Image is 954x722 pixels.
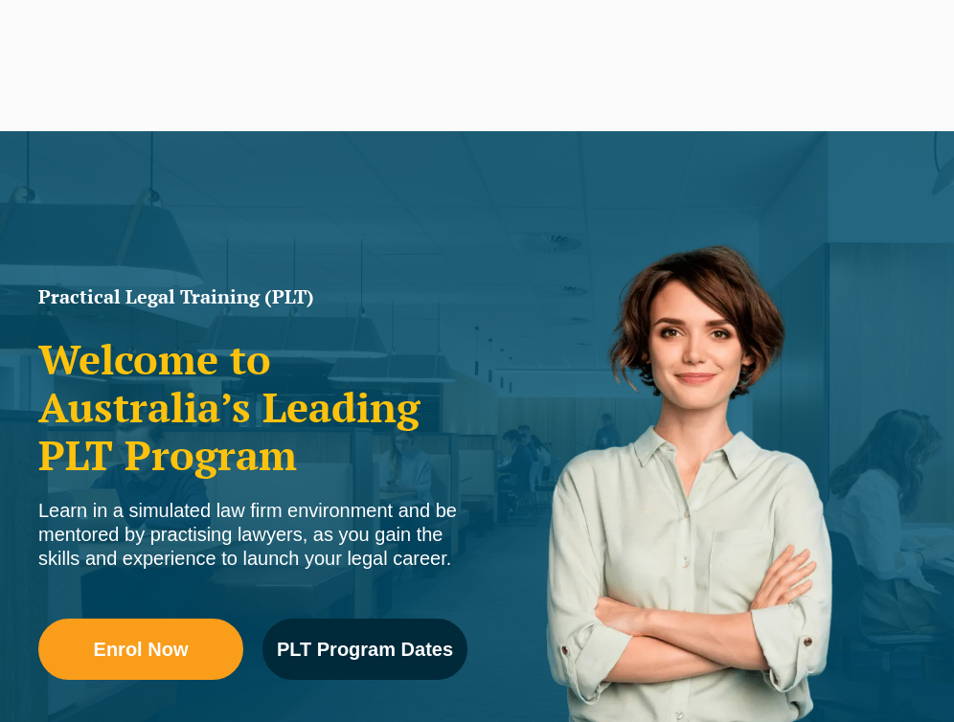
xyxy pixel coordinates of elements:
span: PLT Program Dates [277,640,453,659]
a: PLT Program Dates [262,619,467,680]
h1: Practical Legal Training (PLT) [38,287,467,306]
span: Enrol Now [94,640,189,659]
h2: Welcome to Australia’s Leading PLT Program [38,335,467,480]
div: Learn in a simulated law firm environment and be mentored by practising lawyers, as you gain the ... [38,499,467,571]
a: Enrol Now [38,619,243,680]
